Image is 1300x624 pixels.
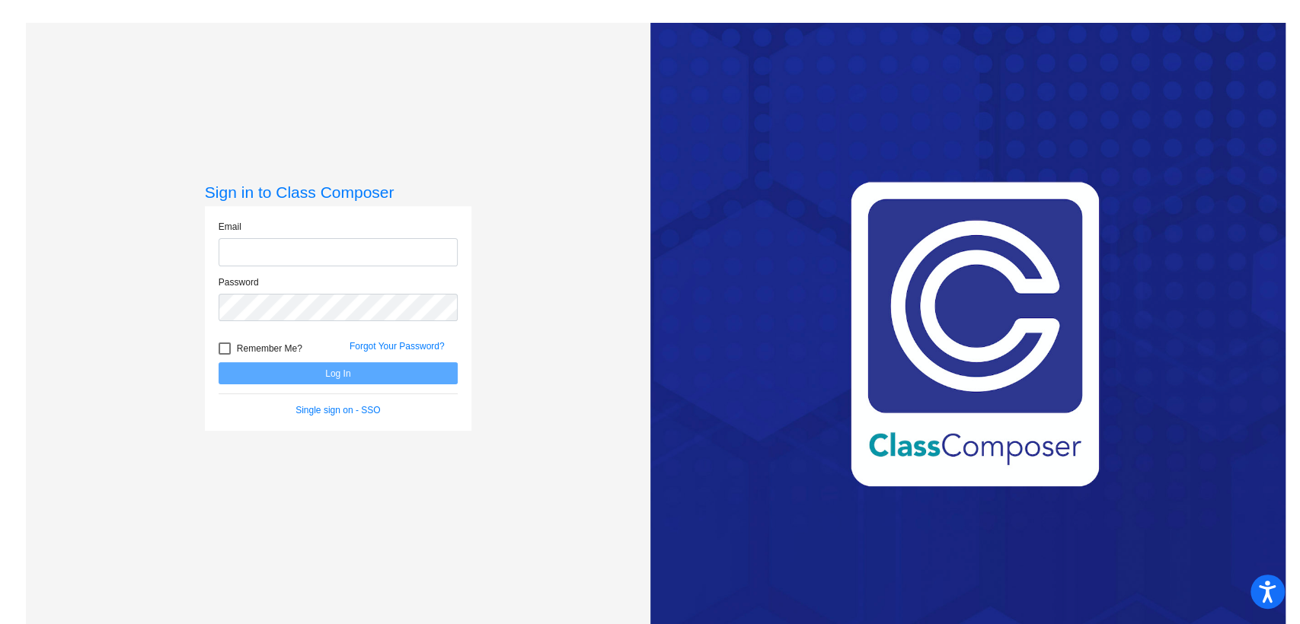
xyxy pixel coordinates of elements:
[237,339,302,358] span: Remember Me?
[205,183,471,202] h3: Sign in to Class Composer
[219,220,241,234] label: Email
[350,341,445,352] a: Forgot Your Password?
[295,405,380,415] a: Single sign on - SSO
[219,275,259,289] label: Password
[219,362,458,384] button: Log In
